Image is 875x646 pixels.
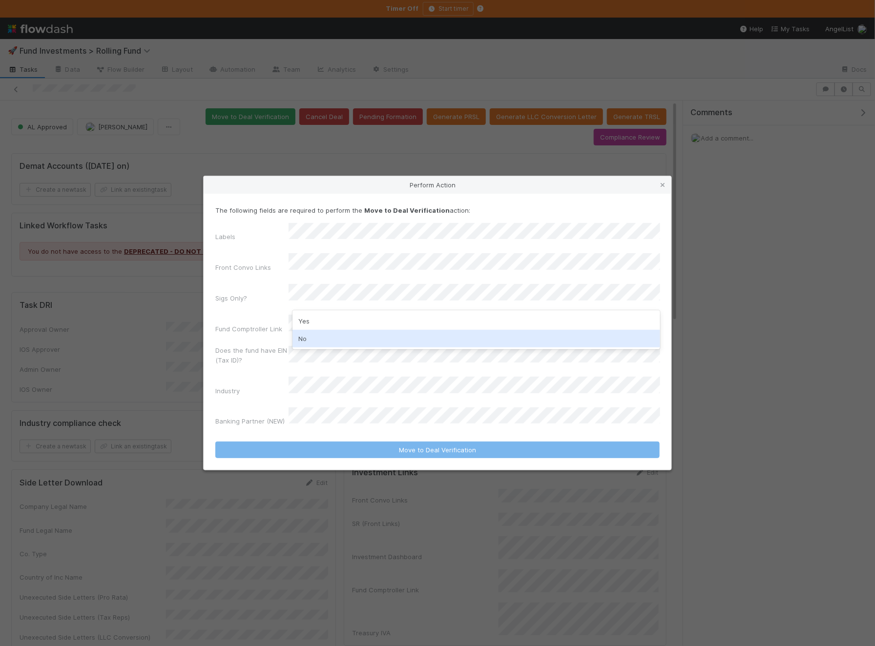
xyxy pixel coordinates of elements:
div: Yes [292,312,660,330]
label: Banking Partner (NEW) [215,416,285,426]
label: Labels [215,232,235,242]
label: Industry [215,386,240,396]
div: No [292,330,660,347]
label: Sigs Only? [215,293,247,303]
label: Does the fund have EIN (Tax ID)? [215,345,289,365]
p: The following fields are required to perform the action: [215,205,660,215]
button: Move to Deal Verification [215,442,660,458]
label: Front Convo Links [215,262,271,272]
label: Fund Comptroller Link [215,324,282,334]
strong: Move to Deal Verification [364,206,450,214]
div: Perform Action [204,176,671,194]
